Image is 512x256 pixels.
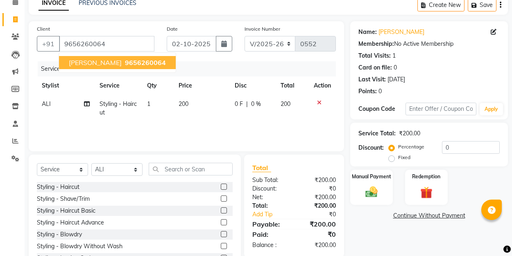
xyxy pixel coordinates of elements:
[37,36,60,52] button: +91
[358,75,386,84] div: Last Visit:
[147,100,150,108] span: 1
[480,103,503,115] button: Apply
[37,207,95,215] div: Styling - Haircut Basic
[294,219,342,229] div: ₹200.00
[59,36,154,52] input: Search by Name/Mobile/Email/Code
[392,52,396,60] div: 1
[358,63,392,72] div: Card on file:
[309,76,336,95] th: Action
[358,87,377,96] div: Points:
[235,100,243,108] span: 0 F
[174,76,230,95] th: Price
[37,242,122,251] div: Styling - Blowdry Without Wash
[230,76,276,95] th: Disc
[100,100,137,116] span: Styling - Haircut
[246,241,294,249] div: Balance :
[37,218,104,227] div: Styling - Haircut Advance
[358,105,406,113] div: Coupon Code
[358,52,391,60] div: Total Visits:
[352,211,506,220] a: Continue Without Payment
[378,87,382,96] div: 0
[358,144,384,152] div: Discount:
[358,28,377,36] div: Name:
[246,100,248,108] span: |
[37,25,50,33] label: Client
[37,195,90,203] div: Styling - Shave/Trim
[38,61,342,76] div: Services
[294,241,342,249] div: ₹200.00
[37,183,79,191] div: Styling - Haircut
[95,76,142,95] th: Service
[251,100,261,108] span: 0 %
[125,58,166,67] span: 9656260064
[294,184,342,193] div: ₹0
[398,143,424,150] label: Percentage
[246,184,294,193] div: Discount:
[302,210,342,219] div: ₹0
[281,100,290,108] span: 200
[246,202,294,210] div: Total:
[294,176,342,184] div: ₹200.00
[394,63,397,72] div: 0
[352,173,391,180] label: Manual Payment
[167,25,178,33] label: Date
[149,163,233,175] input: Search or Scan
[252,164,271,172] span: Total
[246,193,294,202] div: Net:
[37,76,95,95] th: Stylist
[179,100,188,108] span: 200
[294,193,342,202] div: ₹200.00
[69,58,122,67] span: [PERSON_NAME]
[294,202,342,210] div: ₹200.00
[378,28,424,36] a: [PERSON_NAME]
[358,129,396,138] div: Service Total:
[362,185,381,199] img: _cash.svg
[417,185,436,200] img: _gift.svg
[358,40,394,48] div: Membership:
[387,75,405,84] div: [DATE]
[246,219,294,229] div: Payable:
[245,25,280,33] label: Invoice Number
[246,176,294,184] div: Sub Total:
[246,229,294,239] div: Paid:
[294,229,342,239] div: ₹0
[398,154,410,161] label: Fixed
[276,76,309,95] th: Total
[246,210,302,219] a: Add Tip
[399,129,420,138] div: ₹200.00
[358,40,500,48] div: No Active Membership
[406,103,476,115] input: Enter Offer / Coupon Code
[412,173,440,180] label: Redemption
[42,100,51,108] span: ALI
[37,230,82,239] div: Styling - Blowdry
[142,76,174,95] th: Qty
